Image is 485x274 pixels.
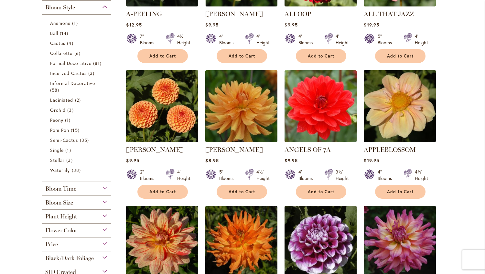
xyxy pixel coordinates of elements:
[298,33,317,46] div: 4" Blooms
[50,157,105,163] a: Stellar 3
[378,169,396,182] div: 4" Blooms
[50,30,105,37] a: Ball 14
[50,137,78,143] span: Semi-Cactus
[364,22,379,28] span: $19.95
[50,147,105,153] a: Single 1
[50,117,105,123] a: Peony 1
[205,70,277,142] img: ANDREW CHARLES
[50,107,66,113] span: Orchid
[375,185,426,199] button: Add to Cart
[50,147,64,153] span: Single
[205,157,219,163] span: $8.95
[205,10,263,18] a: [PERSON_NAME]
[415,169,428,182] div: 4½' Height
[50,40,65,46] span: Cactus
[72,167,82,174] span: 38
[74,50,82,57] span: 6
[205,2,277,8] a: AHOY MATEY
[296,49,346,63] button: Add to Cart
[177,33,190,46] div: 4½' Height
[219,33,237,46] div: 4" Blooms
[298,169,317,182] div: 4" Blooms
[50,167,70,173] span: Waterlily
[75,97,82,103] span: 2
[364,70,436,142] img: APPLEBLOSSOM
[296,185,346,199] button: Add to Cart
[285,22,297,28] span: $9.95
[50,97,73,103] span: Laciniated
[45,4,75,11] span: Bloom Style
[375,49,426,63] button: Add to Cart
[126,146,184,153] a: [PERSON_NAME]
[229,189,255,195] span: Add to Cart
[65,147,72,153] span: 1
[50,40,105,47] a: Cactus 4
[140,169,158,182] div: 2" Blooms
[50,137,105,143] a: Semi-Cactus 35
[285,70,357,142] img: ANGELS OF 7A
[387,53,414,59] span: Add to Cart
[364,2,436,8] a: ALL THAT JAZZ
[285,146,331,153] a: ANGELS OF 7A
[364,10,414,18] a: ALL THAT JAZZ
[60,30,70,37] span: 14
[140,33,158,46] div: 7" Blooms
[205,137,277,143] a: ANDREW CHARLES
[50,80,105,93] a: Informal Decorative 58
[126,137,198,143] a: AMBER QUEEN
[50,127,105,133] a: Pom Pon 15
[50,80,95,86] span: Informal Decorative
[364,137,436,143] a: APPLEBLOSSOM
[256,169,270,182] div: 4½' Height
[50,117,63,123] span: Peony
[45,255,94,262] span: Black/Dark Foliage
[50,60,92,66] span: Formal Decorative
[50,70,87,76] span: Incurved Cactus
[50,60,105,67] a: Formal Decorative 81
[126,22,142,28] span: $12.95
[387,189,414,195] span: Add to Cart
[336,169,349,182] div: 3½' Height
[67,40,75,47] span: 4
[45,213,77,220] span: Plant Height
[126,10,162,18] a: A-PEELING
[137,49,188,63] button: Add to Cart
[256,33,270,46] div: 4' Height
[308,189,334,195] span: Add to Cart
[415,33,428,46] div: 4' Height
[45,185,76,192] span: Bloom Time
[72,20,79,26] span: 1
[80,137,91,143] span: 35
[65,117,72,123] span: 1
[126,157,139,163] span: $9.95
[285,10,311,18] a: ALI OOP
[285,137,357,143] a: ANGELS OF 7A
[126,2,198,8] a: A-Peeling
[364,146,416,153] a: APPLEBLOSSOM
[308,53,334,59] span: Add to Cart
[50,97,105,103] a: Laciniated 2
[45,199,73,206] span: Bloom Size
[88,70,96,77] span: 3
[50,87,61,93] span: 58
[71,127,81,133] span: 15
[229,53,255,59] span: Add to Cart
[364,157,379,163] span: $19.95
[149,189,176,195] span: Add to Cart
[217,49,267,63] button: Add to Cart
[5,251,23,269] iframe: Launch Accessibility Center
[45,241,58,248] span: Price
[205,146,263,153] a: [PERSON_NAME]
[50,20,70,26] span: Anemone
[137,185,188,199] button: Add to Cart
[50,30,58,36] span: Ball
[50,50,73,56] span: Collarette
[336,33,349,46] div: 4' Height
[50,127,69,133] span: Pom Pon
[205,22,218,28] span: $9.95
[149,53,176,59] span: Add to Cart
[50,50,105,57] a: Collarette 6
[177,169,190,182] div: 4' Height
[66,157,74,163] span: 3
[50,167,105,174] a: Waterlily 38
